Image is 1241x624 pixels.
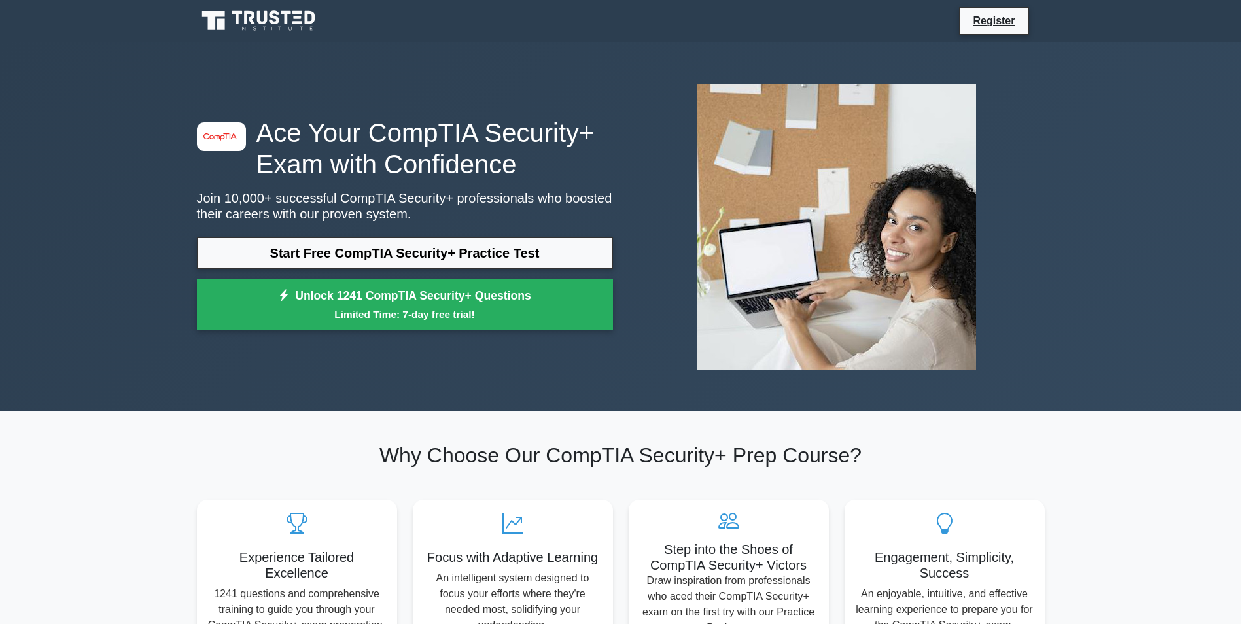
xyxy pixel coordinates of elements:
[197,117,613,180] h1: Ace Your CompTIA Security+ Exam with Confidence
[207,549,387,581] h5: Experience Tailored Excellence
[855,549,1034,581] h5: Engagement, Simplicity, Success
[197,190,613,222] p: Join 10,000+ successful CompTIA Security+ professionals who boosted their careers with our proven...
[639,542,818,573] h5: Step into the Shoes of CompTIA Security+ Victors
[213,307,597,322] small: Limited Time: 7-day free trial!
[423,549,603,565] h5: Focus with Adaptive Learning
[965,12,1023,29] a: Register
[197,443,1045,468] h2: Why Choose Our CompTIA Security+ Prep Course?
[197,237,613,269] a: Start Free CompTIA Security+ Practice Test
[197,279,613,331] a: Unlock 1241 CompTIA Security+ QuestionsLimited Time: 7-day free trial!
